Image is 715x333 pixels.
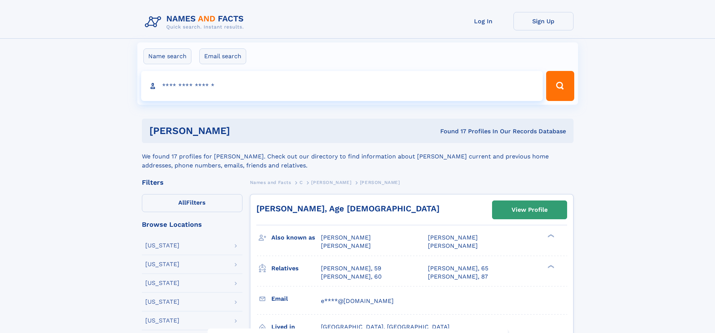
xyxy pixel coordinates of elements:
[271,262,321,275] h3: Relatives
[142,179,242,186] div: Filters
[142,221,242,228] div: Browse Locations
[360,180,400,185] span: [PERSON_NAME]
[300,178,303,187] a: C
[145,318,179,324] div: [US_STATE]
[142,12,250,32] img: Logo Names and Facts
[546,264,555,269] div: ❯
[492,201,567,219] a: View Profile
[311,180,351,185] span: [PERSON_NAME]
[512,201,548,218] div: View Profile
[142,194,242,212] label: Filters
[428,234,478,241] span: [PERSON_NAME]
[142,143,574,170] div: We found 17 profiles for [PERSON_NAME]. Check out our directory to find information about [PERSON...
[546,71,574,101] button: Search Button
[143,48,191,64] label: Name search
[145,280,179,286] div: [US_STATE]
[149,126,335,136] h1: [PERSON_NAME]
[546,234,555,238] div: ❯
[453,12,513,30] a: Log In
[300,180,303,185] span: C
[321,264,381,273] a: [PERSON_NAME], 59
[513,12,574,30] a: Sign Up
[199,48,246,64] label: Email search
[321,273,382,281] a: [PERSON_NAME], 60
[271,292,321,305] h3: Email
[335,127,566,136] div: Found 17 Profiles In Our Records Database
[321,323,450,330] span: [GEOGRAPHIC_DATA], [GEOGRAPHIC_DATA]
[321,234,371,241] span: [PERSON_NAME]
[321,242,371,249] span: [PERSON_NAME]
[428,242,478,249] span: [PERSON_NAME]
[178,199,186,206] span: All
[428,273,488,281] a: [PERSON_NAME], 87
[428,264,488,273] a: [PERSON_NAME], 65
[145,261,179,267] div: [US_STATE]
[271,231,321,244] h3: Also known as
[145,299,179,305] div: [US_STATE]
[141,71,543,101] input: search input
[250,178,291,187] a: Names and Facts
[256,204,440,213] a: [PERSON_NAME], Age [DEMOGRAPHIC_DATA]
[311,178,351,187] a: [PERSON_NAME]
[145,243,179,249] div: [US_STATE]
